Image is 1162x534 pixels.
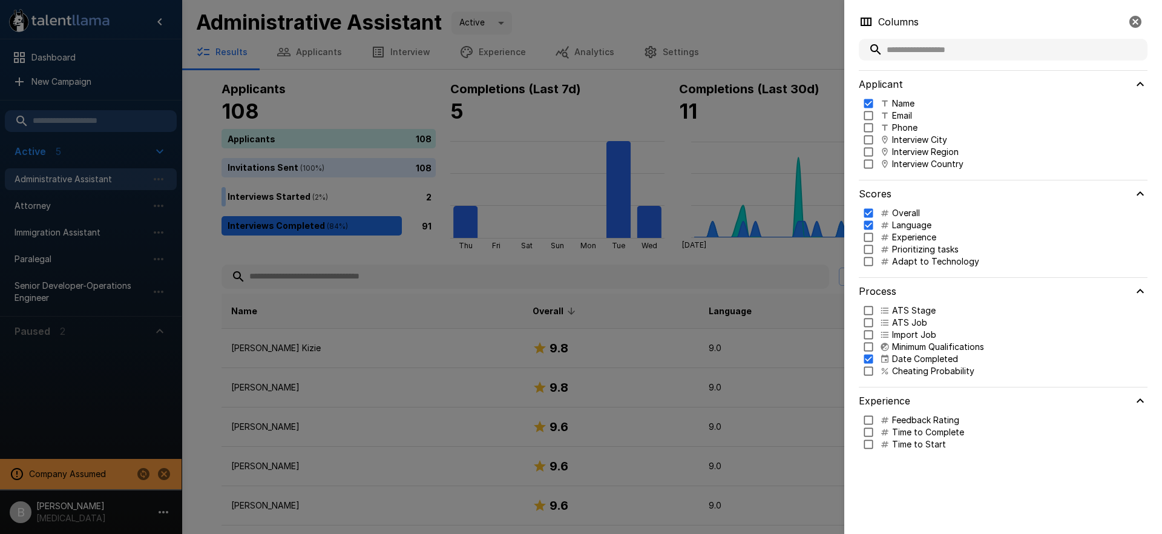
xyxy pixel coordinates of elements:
p: Time to Complete [892,426,964,438]
p: Interview City [892,134,947,146]
h6: Process [859,283,896,300]
p: Minimum Qualifications [892,341,984,353]
h6: Experience [859,392,910,409]
p: Adapt to Technology [892,255,979,268]
p: Language [892,219,931,231]
p: Import Job [892,329,936,341]
p: Feedback Rating [892,414,959,426]
p: ATS Stage [892,305,936,317]
p: Email [892,110,912,122]
p: ATS Job [892,317,927,329]
p: Interview Country [892,158,963,170]
p: Columns [878,15,919,29]
p: Experience [892,231,936,243]
p: Cheating Probability [892,365,974,377]
h6: Scores [859,185,891,202]
p: Date Completed [892,353,958,365]
p: Interview Region [892,146,959,158]
h6: Applicant [859,76,903,93]
p: Prioritizing tasks [892,243,959,255]
p: Phone [892,122,917,134]
p: Name [892,97,914,110]
p: Overall [892,207,920,219]
p: Time to Start [892,438,946,450]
